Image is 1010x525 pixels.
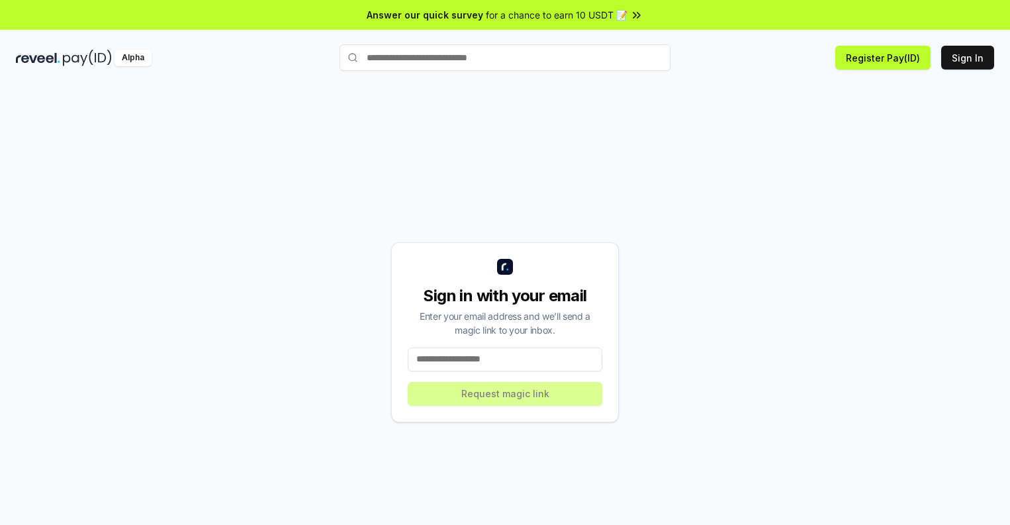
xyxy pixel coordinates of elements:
div: Sign in with your email [408,285,602,307]
span: Answer our quick survey [367,8,483,22]
img: pay_id [63,50,112,66]
span: for a chance to earn 10 USDT 📝 [486,8,627,22]
button: Sign In [941,46,994,70]
div: Enter your email address and we’ll send a magic link to your inbox. [408,309,602,337]
div: Alpha [115,50,152,66]
img: reveel_dark [16,50,60,66]
button: Register Pay(ID) [835,46,931,70]
img: logo_small [497,259,513,275]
